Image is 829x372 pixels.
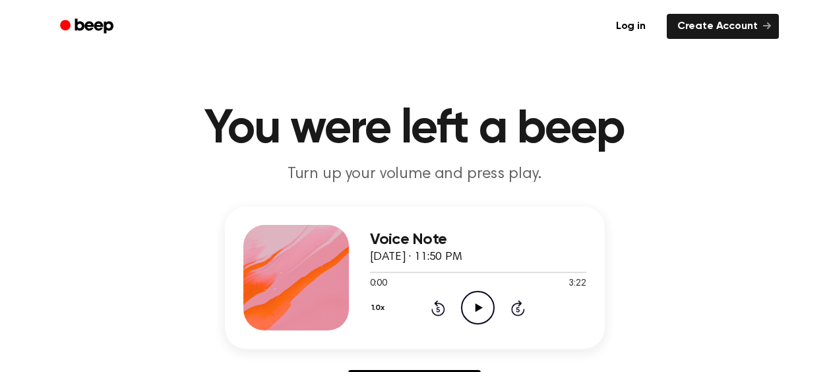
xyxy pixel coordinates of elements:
button: 1.0x [370,297,390,319]
h3: Voice Note [370,231,586,249]
h1: You were left a beep [77,106,752,153]
span: [DATE] · 11:50 PM [370,251,462,263]
a: Beep [51,14,125,40]
a: Log in [603,11,659,42]
span: 0:00 [370,277,387,291]
p: Turn up your volume and press play. [162,164,668,185]
a: Create Account [667,14,779,39]
span: 3:22 [568,277,586,291]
